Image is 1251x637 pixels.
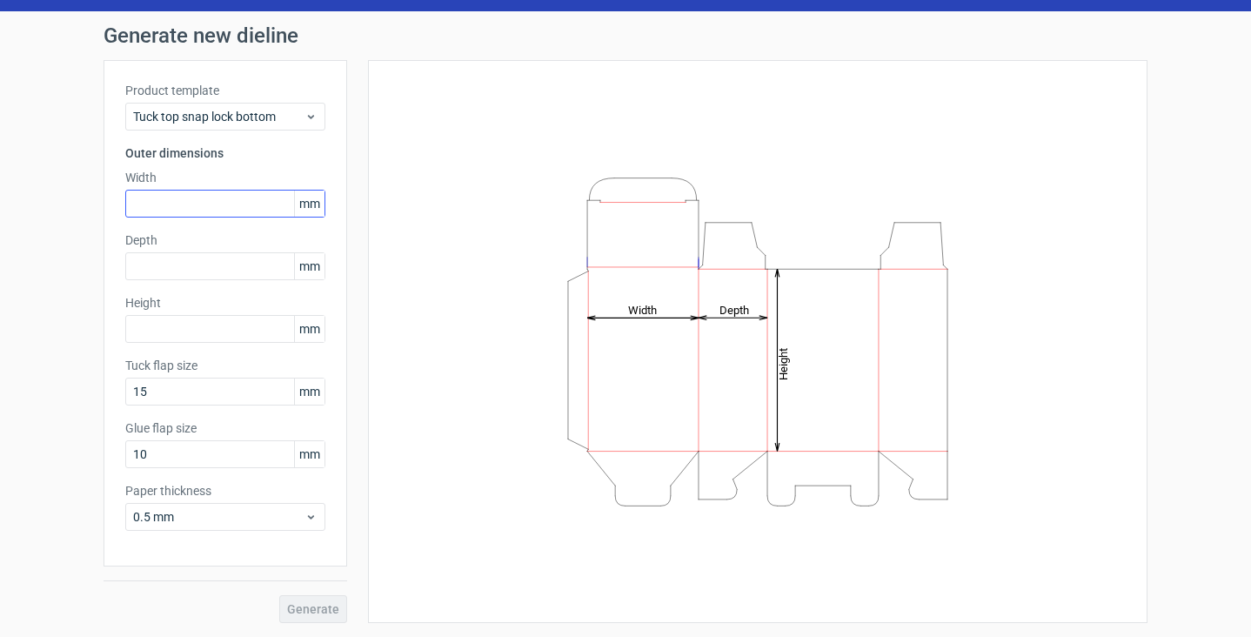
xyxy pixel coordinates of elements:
[294,379,324,405] span: mm
[125,357,325,374] label: Tuck flap size
[125,419,325,437] label: Glue flap size
[125,482,325,500] label: Paper thickness
[133,108,304,125] span: Tuck top snap lock bottom
[294,253,324,279] span: mm
[125,231,325,249] label: Depth
[294,316,324,342] span: mm
[777,347,790,379] tspan: Height
[133,508,304,526] span: 0.5 mm
[628,303,657,316] tspan: Width
[125,169,325,186] label: Width
[125,144,325,162] h3: Outer dimensions
[719,303,749,316] tspan: Depth
[294,441,324,467] span: mm
[104,25,1147,46] h1: Generate new dieline
[125,82,325,99] label: Product template
[125,294,325,312] label: Height
[294,191,324,217] span: mm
